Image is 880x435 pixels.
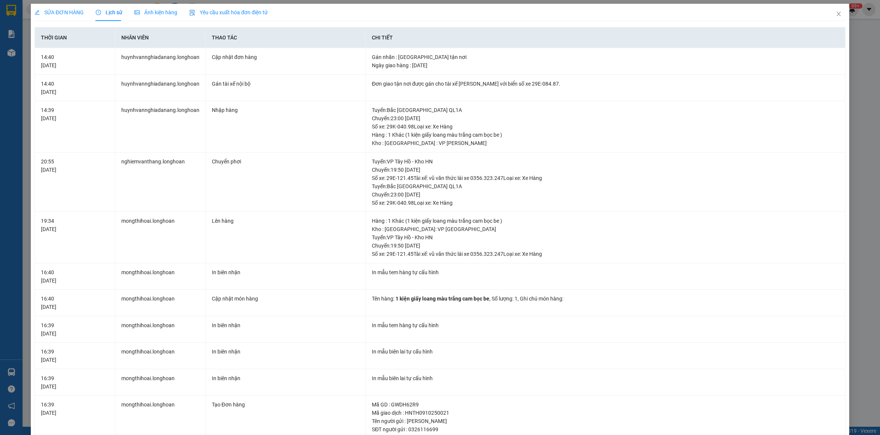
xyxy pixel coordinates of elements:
td: huynhvannghiadanang.longhoan [115,75,206,101]
span: Lịch sử [96,9,122,15]
div: Hàng : 1 Khác (1 kiện giấy loang màu trắng cam bọc be ) [372,217,839,225]
div: 20:55 [DATE] [41,157,109,174]
div: 14:39 [DATE] [41,106,109,122]
div: Kho : [GEOGRAPHIC_DATA]: VP [GEOGRAPHIC_DATA] [372,225,839,233]
span: Ảnh kiện hàng [134,9,177,15]
button: Close [828,4,849,25]
div: Ngày giao hàng : [DATE] [372,61,839,69]
span: clock-circle [96,10,101,15]
span: 1 kiện giấy loang màu trắng cam bọc be [395,296,489,302]
span: SỬA ĐƠN HÀNG [35,9,84,15]
div: In mẫu tem hàng tự cấu hình [372,268,839,276]
div: In biên nhận [212,374,359,382]
div: In biên nhận [212,347,359,356]
div: 16:39 [DATE] [41,347,109,364]
td: huynhvannghiadanang.longhoan [115,48,206,75]
div: Gán tài xế nội bộ [212,80,359,88]
div: 16:39 [DATE] [41,321,109,338]
div: In mẫu biên lai tự cấu hình [372,374,839,382]
div: Gán nhãn : [GEOGRAPHIC_DATA] tận nơi [372,53,839,61]
div: Tuyến : Bắc [GEOGRAPHIC_DATA] QL1A Chuyến: 23:00 [DATE] Số xe: 29K-040.98 Loại xe: Xe Hàng [372,182,839,207]
div: Tuyến : VP Tây Hồ - Kho HN Chuyến: 19:50 [DATE] Số xe: 29E-121.45 Tài xế: vũ văn thức lái xe 0356... [372,157,839,182]
th: Nhân viên [115,27,206,48]
div: Tuyến : Bắc [GEOGRAPHIC_DATA] QL1A Chuyến: 23:00 [DATE] Số xe: 29K-040.98 Loại xe: Xe Hàng [372,106,839,131]
div: Nhập hàng [212,106,359,114]
span: 1 [515,296,518,302]
div: 19:34 [DATE] [41,217,109,233]
img: icon [189,10,195,16]
td: nghiemvanthang.longhoan [115,153,206,212]
div: 14:40 [DATE] [41,80,109,96]
div: SĐT người gửi : 0326116699 [372,425,839,433]
div: 16:39 [DATE] [41,374,109,391]
div: In mẫu tem hàng tự cấu hình [372,321,839,329]
div: Cập nhật món hàng [212,295,359,303]
div: Kho : [GEOGRAPHIC_DATA] : VP [PERSON_NAME] [372,139,839,147]
td: mongthihoai.longhoan [115,290,206,316]
td: huynhvannghiadanang.longhoan [115,101,206,153]
div: In biên nhận [212,321,359,329]
div: Tên người gửi : [PERSON_NAME] [372,417,839,425]
div: In biên nhận [212,268,359,276]
th: Thời gian [35,27,115,48]
div: 14:40 [DATE] [41,53,109,69]
span: edit [35,10,40,15]
div: Mã giao dịch : HNTH0910250021 [372,409,839,417]
th: Chi tiết [366,27,845,48]
div: Cập nhật đơn hàng [212,53,359,61]
span: close [836,11,842,17]
div: Hàng : 1 Khác (1 kiện giấy loang màu trắng cam bọc be ) [372,131,839,139]
div: Mã GD : GWDH62R9 [372,400,839,409]
div: Lên hàng [212,217,359,225]
div: 16:40 [DATE] [41,295,109,311]
th: Thao tác [206,27,366,48]
div: Tên hàng: , Số lượng: , Ghi chú món hàng: [372,295,839,303]
div: Tạo Đơn hàng [212,400,359,409]
div: Tuyến : VP Tây Hồ - Kho HN Chuyến: 19:50 [DATE] Số xe: 29E-121.45 Tài xế: vũ văn thức lái xe 0356... [372,233,839,258]
td: mongthihoai.longhoan [115,316,206,343]
div: In mẫu biên lai tự cấu hình [372,347,839,356]
div: Đơn giao tận nơi được gán cho tài xế [PERSON_NAME] với biển số xe 29E-084.87. [372,80,839,88]
span: picture [134,10,140,15]
div: Chuyển phơi [212,157,359,166]
td: mongthihoai.longhoan [115,369,206,396]
div: 16:40 [DATE] [41,268,109,285]
span: Yêu cầu xuất hóa đơn điện tử [189,9,268,15]
td: mongthihoai.longhoan [115,263,206,290]
div: 16:39 [DATE] [41,400,109,417]
td: mongthihoai.longhoan [115,212,206,263]
td: mongthihoai.longhoan [115,343,206,369]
